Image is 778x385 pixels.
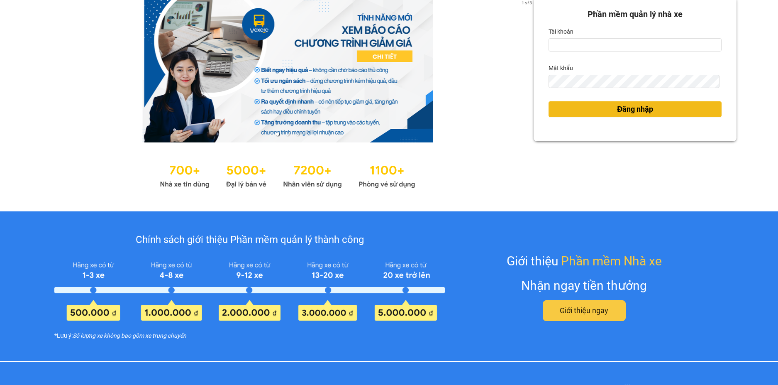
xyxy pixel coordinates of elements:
[549,101,722,117] button: Đăng nhập
[617,103,653,115] span: Đăng nhập
[296,132,299,136] li: slide item 3
[560,305,608,316] span: Giới thiệu ngay
[276,132,279,136] li: slide item 1
[286,132,289,136] li: slide item 2
[54,258,445,321] img: policy-intruduce-detail.png
[549,38,722,51] input: Tài khoản
[543,300,626,321] button: Giới thiệu ngay
[521,276,647,295] div: Nhận ngay tiền thưởng
[561,251,662,271] span: Phần mềm Nhà xe
[54,331,445,340] div: *Lưu ý:
[73,331,186,340] i: Số lượng xe không bao gồm xe trung chuyển
[549,8,722,21] div: Phần mềm quản lý nhà xe
[549,25,573,38] label: Tài khoản
[160,159,415,191] img: Statistics.png
[549,61,573,75] label: Mật khẩu
[549,75,719,88] input: Mật khẩu
[54,232,445,248] div: Chính sách giới thiệu Phần mềm quản lý thành công
[507,251,662,271] div: Giới thiệu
